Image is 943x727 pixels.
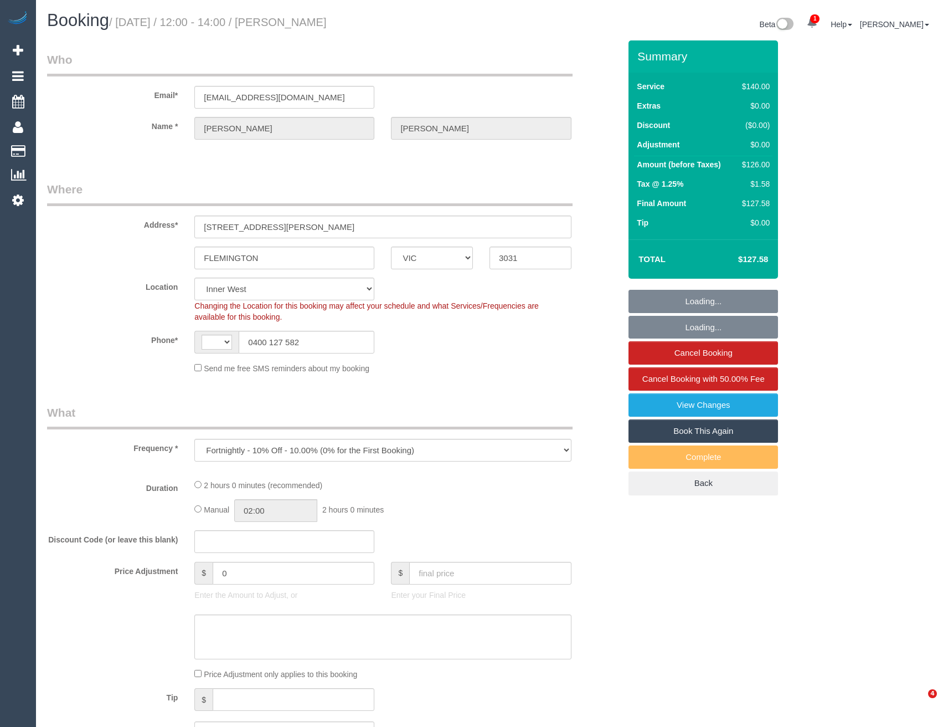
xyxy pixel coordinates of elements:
[637,198,686,209] label: Final Amount
[637,139,679,150] label: Adjustment
[322,505,384,514] span: 2 hours 0 minutes
[760,20,794,29] a: Beta
[705,255,768,264] h4: $127.58
[39,439,186,454] label: Frequency *
[204,505,229,514] span: Manual
[39,562,186,577] label: Price Adjustment
[831,20,852,29] a: Help
[39,216,186,231] label: Address*
[409,562,571,585] input: final price
[39,479,186,494] label: Duration
[7,11,29,27] img: Automaid Logo
[194,562,213,585] span: $
[39,117,186,132] label: Name *
[39,688,186,703] label: Tip
[637,217,648,228] label: Tip
[628,393,778,417] a: View Changes
[47,181,573,206] legend: Where
[628,472,778,495] a: Back
[391,117,571,140] input: Last Name*
[47,405,573,429] legend: What
[860,20,929,29] a: [PERSON_NAME]
[928,689,937,698] span: 4
[47,11,109,30] span: Booking
[637,159,720,170] label: Amount (before Taxes)
[194,117,374,140] input: First Name*
[738,198,770,209] div: $127.58
[738,178,770,190] div: $1.58
[391,562,409,585] span: $
[738,120,770,131] div: ($0.00)
[628,419,778,443] a: Book This Again
[638,254,666,264] strong: Total
[738,81,770,92] div: $140.00
[47,52,573,76] legend: Who
[738,159,770,170] div: $126.00
[489,247,571,269] input: Post Code*
[738,217,770,228] div: $0.00
[109,16,327,28] small: / [DATE] / 12:00 - 14:00 / [PERSON_NAME]
[810,14,820,23] span: 1
[204,670,357,679] span: Price Adjustment only applies to this booking
[637,50,772,63] h3: Summary
[738,139,770,150] div: $0.00
[628,367,778,391] a: Cancel Booking with 50.00% Fee
[194,86,374,109] input: Email*
[391,590,571,601] p: Enter your Final Price
[637,100,661,111] label: Extras
[628,341,778,365] a: Cancel Booking
[194,590,374,601] p: Enter the Amount to Adjust, or
[775,18,793,32] img: New interface
[637,81,664,92] label: Service
[204,481,322,490] span: 2 hours 0 minutes (recommended)
[905,689,932,716] iframe: Intercom live chat
[39,331,186,346] label: Phone*
[39,278,186,293] label: Location
[194,301,539,321] span: Changing the Location for this booking may affect your schedule and what Services/Frequencies are...
[39,86,186,101] label: Email*
[801,11,823,35] a: 1
[194,247,374,269] input: Suburb*
[642,374,765,383] span: Cancel Booking with 50.00% Fee
[637,120,670,131] label: Discount
[194,688,213,711] span: $
[39,530,186,545] label: Discount Code (or leave this blank)
[204,364,369,373] span: Send me free SMS reminders about my booking
[738,100,770,111] div: $0.00
[239,331,374,354] input: Phone*
[637,178,683,190] label: Tax @ 1.25%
